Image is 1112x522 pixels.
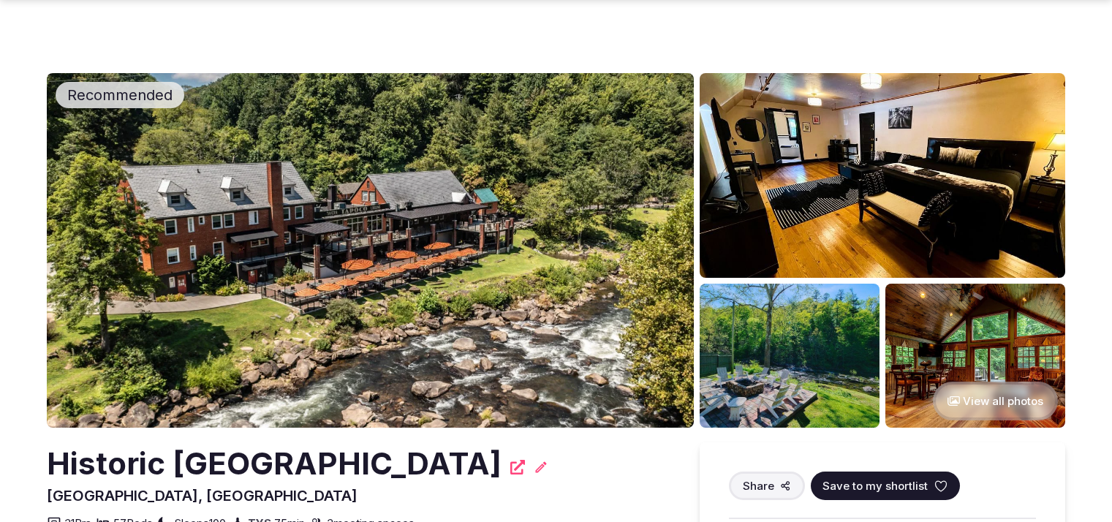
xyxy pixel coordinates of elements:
[47,487,358,504] span: [GEOGRAPHIC_DATA], [GEOGRAPHIC_DATA]
[700,284,880,428] img: Venue gallery photo
[822,478,928,493] span: Save to my shortlist
[885,284,1065,428] img: Venue gallery photo
[729,472,805,500] button: Share
[61,85,178,105] span: Recommended
[47,73,694,428] img: Venue cover photo
[811,472,960,500] button: Save to my shortlist
[743,478,774,493] span: Share
[700,73,1065,278] img: Venue gallery photo
[933,382,1058,420] button: View all photos
[56,82,184,108] div: Recommended
[47,442,502,485] h2: Historic [GEOGRAPHIC_DATA]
